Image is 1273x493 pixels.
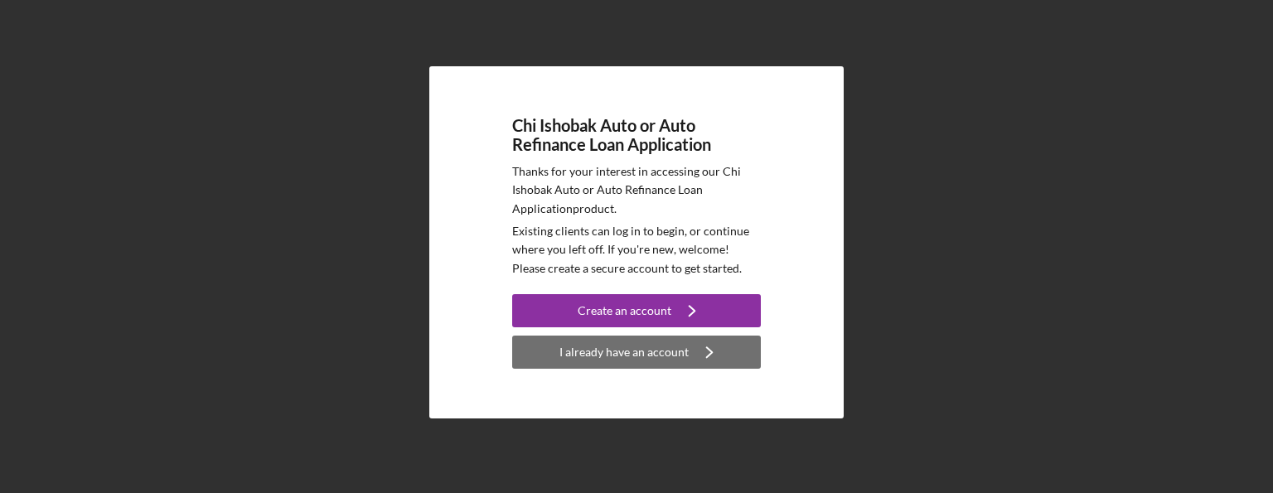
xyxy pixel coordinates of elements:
[512,162,761,218] p: Thanks for your interest in accessing our Chi Ishobak Auto or Auto Refinance Loan Application pro...
[512,294,761,331] a: Create an account
[559,336,689,369] div: I already have an account
[512,116,761,154] h4: Chi Ishobak Auto or Auto Refinance Loan Application
[578,294,671,327] div: Create an account
[512,294,761,327] button: Create an account
[512,222,761,278] p: Existing clients can log in to begin, or continue where you left off. If you're new, welcome! Ple...
[512,336,761,369] button: I already have an account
